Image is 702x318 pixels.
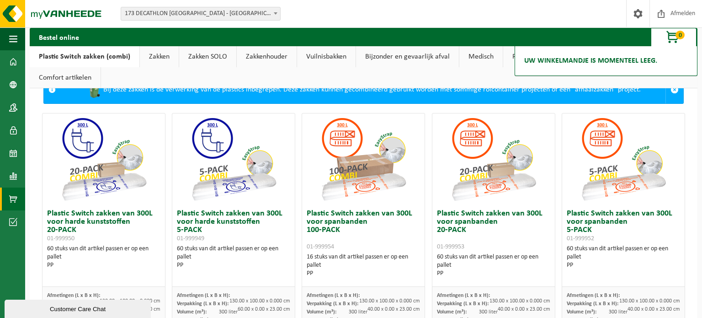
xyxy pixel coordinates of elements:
[359,298,420,304] span: 130.00 x 100.00 x 0.000 cm
[609,309,628,315] span: 300 liter
[437,309,467,315] span: Volume (m³):
[665,76,683,103] a: Sluit melding
[567,301,618,307] span: Verpakking (L x B x H):
[188,113,279,205] img: 01-999949
[318,113,409,205] img: 01-999954
[177,261,290,269] div: PP
[567,261,680,269] div: PP
[567,309,596,315] span: Volume (m³):
[567,235,594,242] span: 01-999952
[47,245,160,269] div: 60 stuks van dit artikel passen er op een pallet
[520,51,662,71] h2: Uw winkelmandje is momenteel leeg.
[238,307,290,312] span: 60.00 x 0.00 x 23.00 cm
[498,307,550,312] span: 40.00 x 0.00 x 23.00 cm
[307,293,360,298] span: Afmetingen (L x B x H):
[58,113,149,205] img: 01-999950
[5,298,153,318] iframe: chat widget
[47,210,160,243] h3: Plastic Switch zakken van 300L voor harde kunststoffen 20-PACK
[437,269,550,278] div: PP
[47,235,74,242] span: 01-999950
[619,298,680,304] span: 130.00 x 100.00 x 0.000 cm
[121,7,280,20] span: 173 DECATHLON ANTWERPEN - ANTWERPEN
[219,309,238,315] span: 300 liter
[437,253,550,278] div: 60 stuks van dit artikel passen er op een pallet
[30,46,139,67] a: Plastic Switch zakken (combi)
[177,235,204,242] span: 01-999949
[437,301,489,307] span: Verpakking (L x B x H):
[567,293,620,298] span: Afmetingen (L x B x H):
[437,243,464,250] span: 01-999953
[349,309,367,315] span: 300 liter
[578,113,669,205] img: 01-999952
[47,261,160,269] div: PP
[307,269,420,278] div: PP
[437,293,490,298] span: Afmetingen (L x B x H):
[30,67,101,88] a: Comfort artikelen
[177,309,207,315] span: Volume (m³):
[229,298,290,304] span: 130.00 x 100.00 x 0.000 cm
[437,210,550,251] h3: Plastic Switch zakken van 300L voor spanbanden 20-PACK
[237,46,297,67] a: Zakkenhouder
[459,46,503,67] a: Medisch
[179,46,236,67] a: Zakken SOLO
[479,309,498,315] span: 300 liter
[140,46,179,67] a: Zakken
[651,28,697,46] button: 0
[297,46,356,67] a: Vuilnisbakken
[367,307,420,312] span: 40.00 x 0.00 x 23.00 cm
[489,298,550,304] span: 130.00 x 100.00 x 0.000 cm
[30,28,88,46] h2: Bestel online
[121,7,281,21] span: 173 DECATHLON ANTWERPEN - ANTWERPEN
[307,210,420,251] h3: Plastic Switch zakken van 300L voor spanbanden 100-PACK
[177,245,290,269] div: 60 stuks van dit artikel passen er op een pallet
[567,210,680,243] h3: Plastic Switch zakken van 300L voor spanbanden 5-PACK
[177,301,229,307] span: Verpakking (L x B x H):
[47,293,100,298] span: Afmetingen (L x B x H):
[628,307,680,312] span: 40.00 x 0.00 x 23.00 cm
[60,76,665,103] div: Bij deze zakken is de verwerking van de plastics inbegrepen. Deze zakken kunnen gecombineerd gebr...
[448,113,539,205] img: 01-999953
[567,245,680,269] div: 60 stuks van dit artikel passen er op een pallet
[177,293,230,298] span: Afmetingen (L x B x H):
[85,81,103,99] img: WB-0240-HPE-GN-50.png
[307,253,420,278] div: 16 stuks van dit artikel passen er op een pallet
[307,309,336,315] span: Volume (m³):
[307,243,334,250] span: 01-999954
[307,301,358,307] span: Verpakking (L x B x H):
[503,46,557,67] a: Recipiënten
[675,31,685,39] span: 0
[177,210,290,243] h3: Plastic Switch zakken van 300L voor harde kunststoffen 5-PACK
[356,46,459,67] a: Bijzonder en gevaarlijk afval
